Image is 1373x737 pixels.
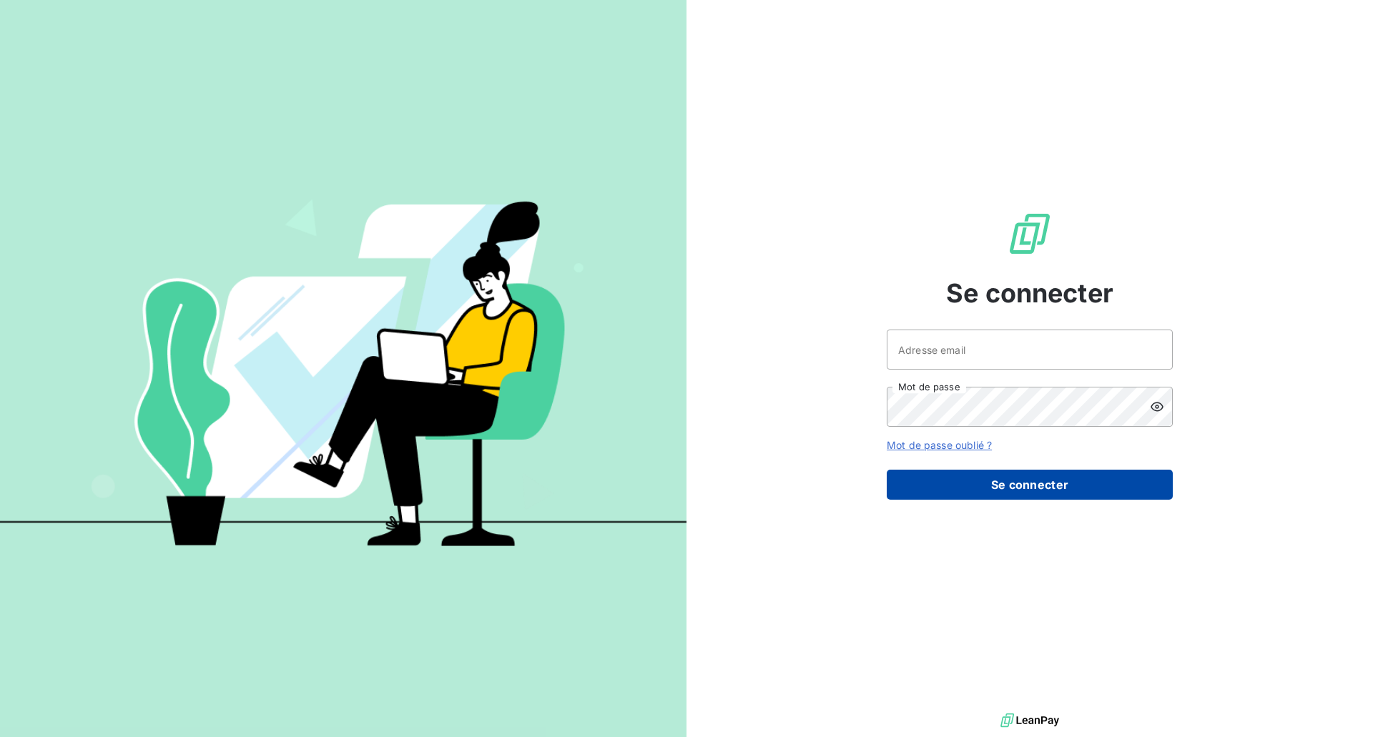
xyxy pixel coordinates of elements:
button: Se connecter [887,470,1173,500]
img: logo [1000,710,1059,731]
input: placeholder [887,330,1173,370]
span: Se connecter [946,274,1113,312]
img: Logo LeanPay [1007,211,1053,257]
a: Mot de passe oublié ? [887,439,992,451]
